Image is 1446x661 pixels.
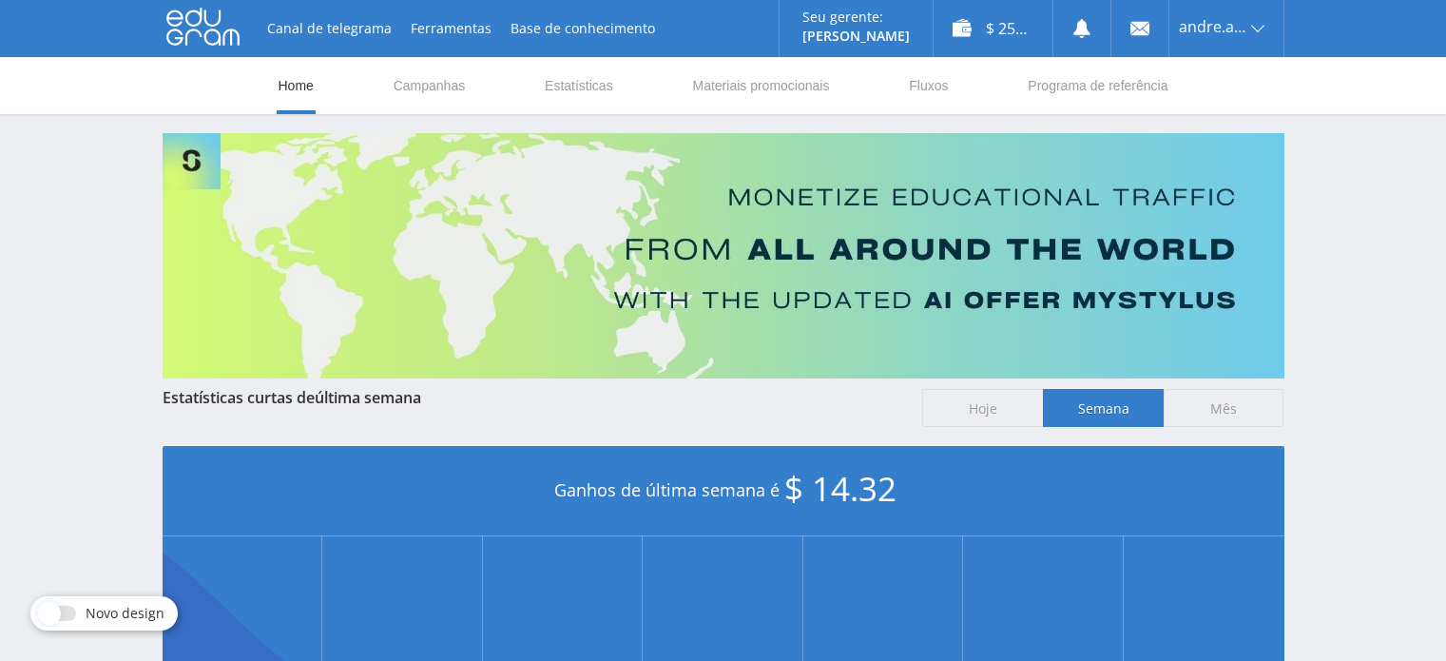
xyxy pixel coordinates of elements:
[802,29,910,44] p: [PERSON_NAME]
[802,10,910,25] p: Seu gerente:
[315,387,421,408] span: última semana
[690,57,831,114] a: Materiais promocionais
[1026,57,1169,114] a: Programa de referência
[922,389,1043,427] span: Hoje
[543,57,615,114] a: Estatísticas
[86,606,164,621] span: Novo design
[784,466,897,511] span: $ 14.32
[392,57,468,114] a: Campanhas
[1164,389,1284,427] span: Mês
[277,57,316,114] a: Home
[907,57,950,114] a: Fluxos
[163,446,1284,536] div: Ganhos de última semana é
[163,133,1284,379] img: Banner
[163,389,904,406] div: Estatísticas curtas de
[1043,389,1164,427] span: Semana
[1179,19,1245,34] span: andre.a.gazola43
